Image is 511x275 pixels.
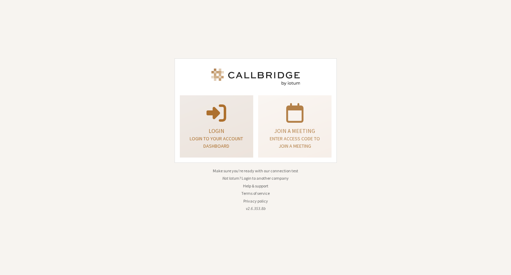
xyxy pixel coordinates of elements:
p: Login [189,127,244,135]
p: Login to your account dashboard [189,135,244,150]
a: Privacy policy [243,198,268,204]
p: Join a meeting [267,127,323,135]
p: Enter access code to join a meeting [267,135,323,150]
button: Login to another company [242,175,289,181]
li: v2.6.353.8b [175,205,337,212]
a: Make sure you're ready with our connection test [213,168,298,173]
a: Help & support [243,183,268,188]
img: Iotum [210,69,301,85]
a: Join a meetingEnter access code to join a meeting [258,95,332,158]
a: Terms of service [241,191,270,196]
button: LoginLogin to your account dashboard [180,95,253,158]
li: Not Iotum? [175,175,337,181]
